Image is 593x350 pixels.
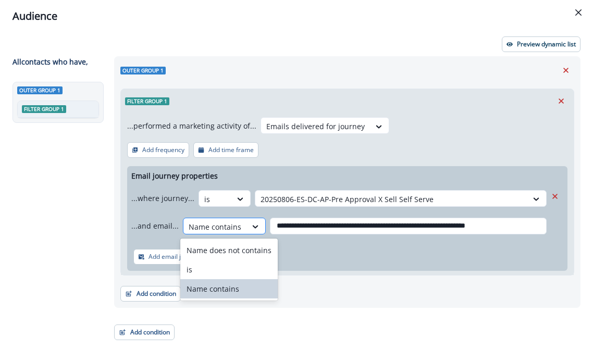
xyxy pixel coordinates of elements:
[142,146,184,154] p: Add frequency
[131,170,218,181] p: Email journey properties
[131,220,179,231] p: ...and email...
[570,4,587,21] button: Close
[127,120,256,131] p: ...performed a marketing activity of...
[517,41,576,48] p: Preview dynamic list
[180,241,278,260] div: Name does not contains
[547,189,563,204] button: Remove
[558,63,574,78] button: Remove
[114,324,175,340] button: Add condition
[13,8,580,24] div: Audience
[180,279,278,298] div: Name contains
[13,56,88,67] p: All contact s who have,
[193,142,258,158] button: Add time frame
[120,67,166,74] span: Outer group 1
[133,249,232,265] button: Add email journey property
[125,97,169,105] span: Filter group 1
[131,193,194,204] p: ...where journey...
[149,253,228,260] p: Add email journey property
[17,86,63,94] span: Outer group 1
[553,93,570,109] button: Remove
[127,142,189,158] button: Add frequency
[502,36,580,52] button: Preview dynamic list
[180,260,278,279] div: is
[120,286,181,302] button: Add condition
[22,105,66,113] span: Filter group 1
[208,146,254,154] p: Add time frame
